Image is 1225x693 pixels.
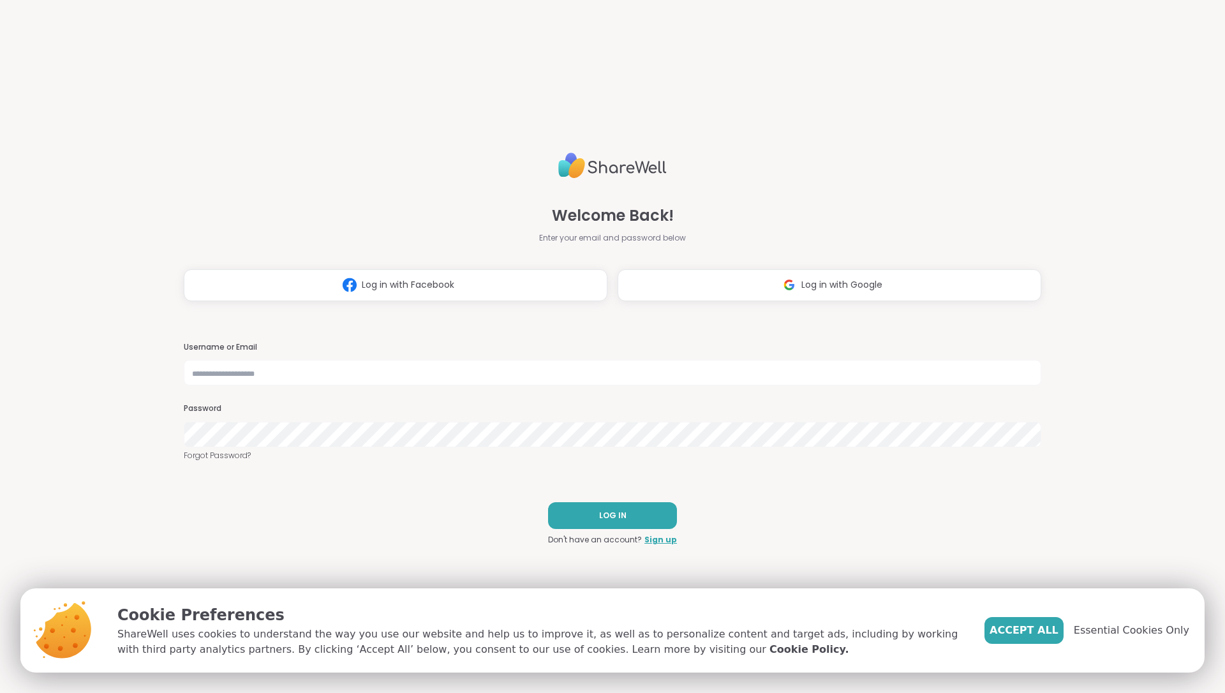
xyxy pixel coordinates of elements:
[184,450,1041,461] a: Forgot Password?
[548,502,677,529] button: LOG IN
[338,273,362,297] img: ShareWell Logomark
[984,617,1064,644] button: Accept All
[1074,623,1189,638] span: Essential Cookies Only
[990,623,1058,638] span: Accept All
[644,534,677,546] a: Sign up
[552,204,674,227] span: Welcome Back!
[184,342,1041,353] h3: Username or Email
[769,642,849,657] a: Cookie Policy.
[599,510,627,521] span: LOG IN
[362,278,454,292] span: Log in with Facebook
[117,604,964,627] p: Cookie Preferences
[558,147,667,184] img: ShareWell Logo
[539,232,686,244] span: Enter your email and password below
[117,627,964,657] p: ShareWell uses cookies to understand the way you use our website and help us to improve it, as we...
[777,273,801,297] img: ShareWell Logomark
[184,403,1041,414] h3: Password
[801,278,882,292] span: Log in with Google
[548,534,642,546] span: Don't have an account?
[184,269,607,301] button: Log in with Facebook
[618,269,1041,301] button: Log in with Google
